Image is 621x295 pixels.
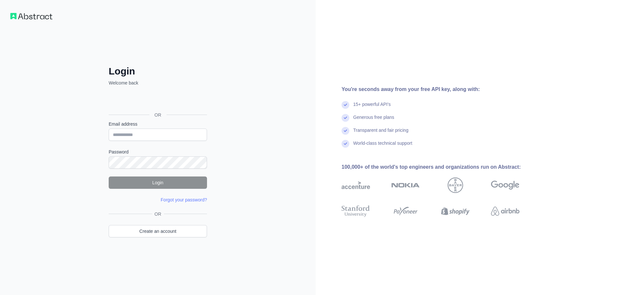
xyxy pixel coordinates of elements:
img: airbnb [491,204,519,218]
img: google [491,177,519,193]
span: OR [152,211,164,217]
a: Create an account [109,225,207,237]
div: 15+ powerful API's [353,101,391,114]
img: accenture [342,177,370,193]
span: OR [149,112,167,118]
label: Email address [109,121,207,127]
p: Welcome back [109,80,207,86]
img: payoneer [391,204,420,218]
img: stanford university [342,204,370,218]
div: You're seconds away from your free API key, along with: [342,85,540,93]
div: 100,000+ of the world's top engineers and organizations run on Abstract: [342,163,540,171]
img: check mark [342,114,349,122]
img: Workflow [10,13,52,19]
div: Generous free plans [353,114,394,127]
img: shopify [441,204,470,218]
button: Login [109,176,207,189]
h2: Login [109,65,207,77]
div: Transparent and fair pricing [353,127,409,140]
img: check mark [342,101,349,109]
img: bayer [448,177,463,193]
iframe: Sign in with Google Button [105,93,209,108]
img: check mark [342,140,349,148]
label: Password [109,149,207,155]
img: nokia [391,177,420,193]
img: check mark [342,127,349,135]
a: Forgot your password? [161,197,207,202]
div: World-class technical support [353,140,412,153]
